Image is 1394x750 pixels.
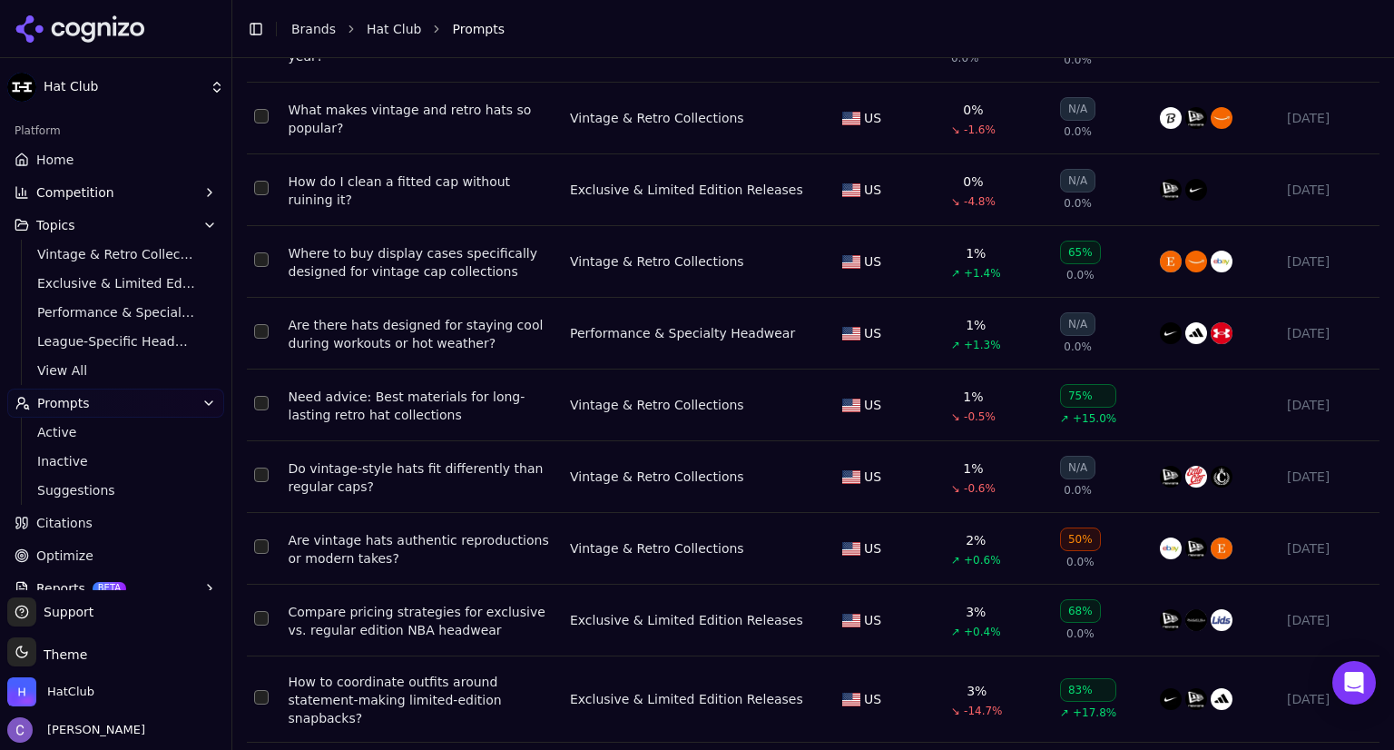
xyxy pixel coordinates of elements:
[367,20,421,38] a: Hat Club
[964,704,1002,718] span: -14.7%
[1185,609,1207,631] img: mitchell & ness
[1060,599,1101,623] div: 68%
[37,361,195,380] span: View All
[289,673,555,727] a: How to coordinate outfits around statement-making limited-edition snapbacks?
[1211,538,1232,559] img: etsy
[1160,609,1182,631] img: new era
[570,109,744,127] a: Vintage & Retro Collections
[37,303,195,321] span: Performance & Specialty Headwear
[36,183,114,202] span: Competition
[37,423,195,441] span: Active
[7,145,224,174] a: Home
[1287,690,1372,708] div: [DATE]
[7,73,36,102] img: Hat Club
[37,245,195,263] span: Vintage & Retro Collections
[1064,340,1092,354] span: 0.0%
[1073,706,1116,720] span: +17.8%
[570,252,744,271] div: Vintage & Retro Collections
[570,324,795,342] a: Performance & Specialty Headwear
[864,690,881,708] span: US
[1185,688,1207,710] img: new era
[570,611,803,629] a: Exclusive & Limited Edition Releases
[964,481,996,496] span: -0.6%
[289,531,555,567] a: Are vintage hats authentic reproductions or modern takes?
[1332,661,1376,705] div: Open Intercom Messenger
[1211,609,1232,631] img: lids
[951,194,960,209] span: ↘
[254,324,269,339] button: Select row 180
[36,547,93,565] span: Optimize
[1185,107,1207,129] img: new era
[570,468,744,486] a: Vintage & Retro Collections
[7,541,224,570] a: Optimize
[570,690,803,708] a: Exclusive & Limited Edition Releases
[44,79,202,95] span: Hat Club
[289,244,555,281] a: Where to buy display cases specifically designed for vintage cap collections
[30,300,202,325] a: Performance & Specialty Headwear
[289,388,555,424] a: Need advice: Best materials for long-lasting retro hat collections
[1064,53,1092,67] span: 0.0%
[570,539,744,558] a: Vintage & Retro Collections
[289,603,555,639] a: Compare pricing strategies for exclusive vs. regular edition NBA headwear
[964,338,1001,352] span: +1.3%
[36,216,75,234] span: Topics
[37,332,195,350] span: League-Specific Headwear
[964,266,1001,281] span: +1.4%
[1185,466,1207,488] img: ecapcity
[1160,688,1182,710] img: nike
[1287,109,1372,127] div: [DATE]
[36,579,85,597] span: Reports
[842,693,860,706] img: US flag
[1211,466,1232,488] img: culture kings
[7,178,224,207] button: Competition
[1066,555,1095,569] span: 0.0%
[7,389,224,418] button: Prompts
[254,690,269,705] button: Select row 177
[1287,396,1372,414] div: [DATE]
[254,611,269,626] button: Select row 176
[291,20,1343,38] nav: breadcrumb
[570,396,744,414] div: Vintage & Retro Collections
[842,470,860,484] img: US flag
[37,274,195,292] span: Exclusive & Limited Edition Releases
[1064,483,1092,498] span: 0.0%
[842,327,860,340] img: US flag
[966,244,986,262] div: 1%
[963,173,983,191] div: 0%
[1073,411,1116,426] span: +15.0%
[966,603,986,621] div: 3%
[951,625,960,639] span: ↗
[289,173,555,209] div: How do I clean a fitted cap without ruining it?
[1066,268,1095,282] span: 0.0%
[864,539,881,558] span: US
[36,647,87,662] span: Theme
[864,468,881,486] span: US
[30,358,202,383] a: View All
[1185,322,1207,344] img: adidas
[964,123,996,137] span: -1.6%
[30,449,202,474] a: Inactive
[1185,251,1207,272] img: amazon
[254,539,269,554] button: Select row 178
[30,329,202,354] a: League-Specific Headwear
[967,682,987,700] div: 3%
[951,338,960,352] span: ↗
[963,459,983,478] div: 1%
[1287,468,1372,486] div: [DATE]
[966,531,986,549] div: 2%
[37,481,195,499] span: Suggestions
[951,553,960,567] span: ↗
[289,101,555,137] div: What makes vintage and retro hats so popular?
[842,399,860,412] img: US flag
[1160,251,1182,272] img: etsy
[254,109,269,123] button: Select row 194
[951,410,960,424] span: ↘
[1287,181,1372,199] div: [DATE]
